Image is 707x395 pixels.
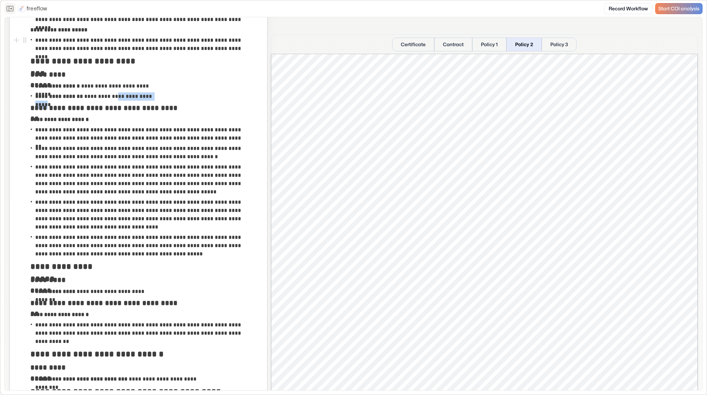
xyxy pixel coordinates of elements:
button: Contract [434,38,472,51]
button: Policy 1 [472,38,506,51]
button: Policy 3 [542,38,577,51]
span: Start COI analysis [658,6,699,12]
button: Add block [12,36,21,44]
a: freeflow [18,4,47,13]
button: Certificate [392,38,434,51]
a: Record Workflow [604,3,652,14]
button: Policy 2 [506,38,542,51]
iframe: Policy 2 [271,54,698,392]
p: freeflow [27,4,47,13]
button: Open block menu [21,36,29,44]
a: Start COI analysis [655,3,703,14]
button: Close the sidebar [4,3,16,14]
